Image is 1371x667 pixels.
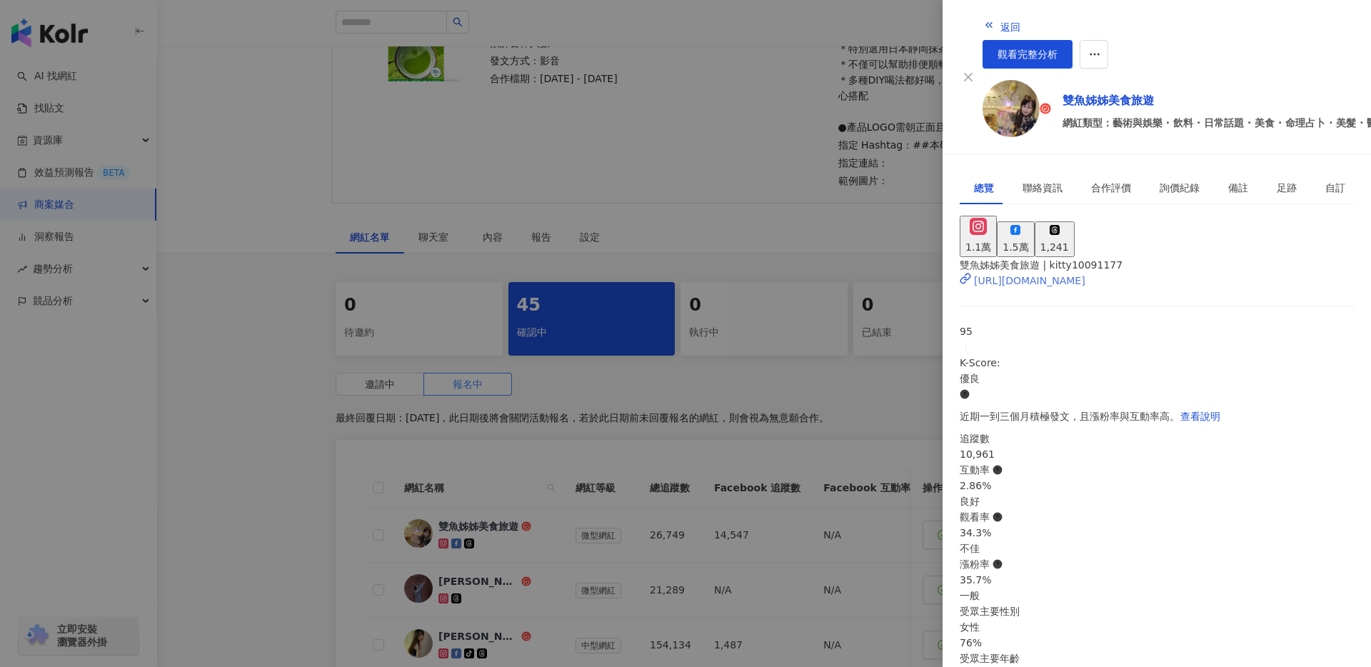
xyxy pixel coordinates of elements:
[974,180,994,196] div: 總覽
[983,80,1051,142] a: KOL Avatar
[960,635,1354,651] div: 76%
[960,431,1354,446] div: 追蹤數
[960,355,1354,402] div: K-Score :
[960,273,1354,289] a: [URL][DOMAIN_NAME]
[960,588,1354,603] div: 一般
[960,446,1354,462] div: 10,961
[960,478,1354,493] div: 2.86%
[1160,180,1200,196] div: 詢價紀錄
[960,462,1354,478] div: 互動率
[1180,402,1221,431] button: 查看說明
[1277,180,1297,196] div: 足跡
[983,40,1073,69] a: 觀看完整分析
[960,259,1123,271] span: 雙魚姊姊美食旅遊 | kitty10091177
[1040,239,1069,255] div: 1,241
[1000,21,1020,33] span: 返回
[960,572,1354,588] div: 35.7%
[965,239,991,255] div: 1.1萬
[960,324,1354,339] div: 95
[983,11,1021,40] button: 返回
[960,525,1354,541] div: 34.3%
[1023,180,1063,196] div: 聯絡資訊
[998,49,1058,60] span: 觀看完整分析
[960,556,1354,572] div: 漲粉率
[1035,221,1075,257] button: 1,241
[960,493,1354,509] div: 良好
[960,371,1354,386] div: 優良
[963,71,974,83] span: close
[960,541,1354,556] div: 不佳
[1325,180,1345,196] div: 自訂
[960,509,1354,525] div: 觀看率
[997,221,1034,257] button: 1.5萬
[960,619,1354,635] div: 女性
[960,402,1354,431] div: 近期一到三個月積極發文，且漲粉率與互動率高。
[1091,180,1131,196] div: 合作評價
[1180,411,1220,422] span: 查看說明
[960,603,1354,619] div: 受眾主要性別
[983,80,1040,137] img: KOL Avatar
[960,216,997,257] button: 1.1萬
[960,69,977,86] button: Close
[1228,180,1248,196] div: 備註
[1003,239,1028,255] div: 1.5萬
[960,651,1354,666] div: 受眾主要年齡
[974,273,1085,289] div: [URL][DOMAIN_NAME]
